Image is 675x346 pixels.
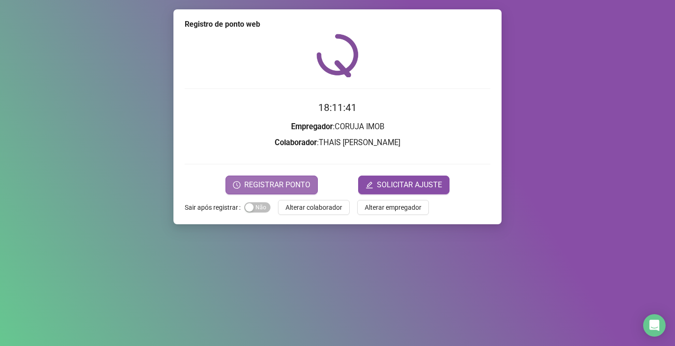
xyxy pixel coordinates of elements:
[358,176,450,194] button: editSOLICITAR AJUSTE
[318,102,357,113] time: 18:11:41
[377,179,442,191] span: SOLICITAR AJUSTE
[316,34,359,77] img: QRPoint
[244,179,310,191] span: REGISTRAR PONTO
[365,202,421,213] span: Alterar empregador
[233,181,240,189] span: clock-circle
[185,137,490,149] h3: : THAIS [PERSON_NAME]
[185,200,244,215] label: Sair após registrar
[275,138,317,147] strong: Colaborador
[225,176,318,194] button: REGISTRAR PONTO
[643,314,666,337] div: Open Intercom Messenger
[357,200,429,215] button: Alterar empregador
[291,122,333,131] strong: Empregador
[278,200,350,215] button: Alterar colaborador
[185,19,490,30] div: Registro de ponto web
[185,121,490,133] h3: : CORUJA IMOB
[366,181,373,189] span: edit
[285,202,342,213] span: Alterar colaborador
